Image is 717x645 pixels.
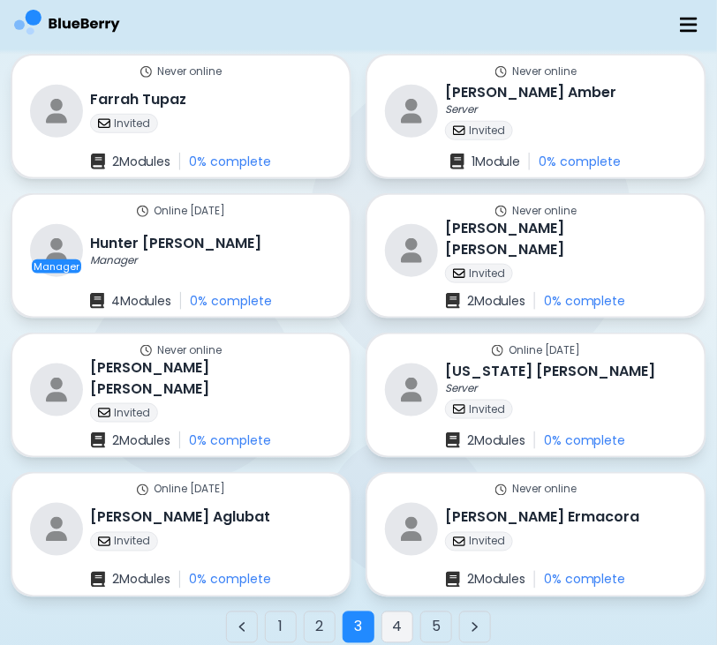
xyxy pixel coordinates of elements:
[446,572,460,588] img: enrollments
[90,507,270,529] h3: [PERSON_NAME] Aglubat
[190,293,272,309] p: 0 % complete
[366,472,706,597] a: online statusNever onlinerestaurant[PERSON_NAME] ErmacorainvitedInvitedenrollments2Modules0% comp...
[366,54,706,179] a: online statusNever onlinerestaurant[PERSON_NAME] AmberServerinvitedInvitedenrollments1Module0% co...
[446,432,460,448] img: enrollments
[385,503,438,556] img: restaurant
[90,357,332,400] h3: [PERSON_NAME] [PERSON_NAME]
[137,484,148,496] img: online status
[91,432,105,448] img: enrollments
[385,364,438,416] img: restaurant
[469,402,505,416] p: Invited
[450,154,464,169] img: enrollments
[492,345,503,356] img: online status
[453,536,465,548] img: invited
[140,66,152,78] img: online status
[98,536,110,548] img: invited
[112,154,170,169] p: 2 Module s
[472,154,520,169] p: 1 Module
[30,224,83,277] img: restaurant
[226,611,258,643] button: Previous page
[381,611,413,643] button: Go to page 4
[467,432,525,448] p: 2 Module s
[112,572,170,588] p: 2 Module s
[544,432,626,448] p: 0 % complete
[512,204,577,218] p: Never online
[512,64,577,79] p: Never online
[98,407,110,419] img: invited
[467,572,525,588] p: 2 Module s
[90,233,261,254] h3: Hunter [PERSON_NAME]
[495,66,507,78] img: online status
[11,333,351,458] a: online statusNever onlinerestaurant[PERSON_NAME] [PERSON_NAME]invitedInvitedenrollments2Modules0%...
[137,206,148,217] img: online status
[420,611,452,643] button: Go to page 5
[114,535,150,549] p: Invited
[189,432,271,448] p: 0 % complete
[90,89,187,110] h3: Farrah Tupaz
[90,253,137,267] p: Manager
[469,535,505,549] p: Invited
[11,193,351,319] a: online statusOnline [DATE]restaurantManagerHunter [PERSON_NAME]Managerenrollments4Modules0% complete
[445,381,477,395] p: Server
[304,611,336,643] button: Go to page 2
[459,611,491,643] button: Next page
[90,293,104,309] img: enrollments
[469,266,505,281] p: Invited
[157,343,222,357] p: Never online
[445,218,687,260] h3: [PERSON_NAME] [PERSON_NAME]
[453,124,465,137] img: invited
[512,483,577,497] p: Never online
[30,503,83,556] img: restaurant
[265,611,297,643] button: Go to page 1
[189,572,271,588] p: 0 % complete
[112,432,170,448] p: 2 Module s
[30,364,83,416] img: restaurant
[467,293,525,309] p: 2 Module s
[30,85,83,138] img: restaurant
[469,124,505,138] p: Invited
[34,261,79,272] p: Manager
[446,293,460,309] img: enrollments
[154,204,225,218] p: Online [DATE]
[453,403,465,416] img: invited
[111,293,171,309] p: 4 Module s
[445,82,616,103] h3: [PERSON_NAME] Amber
[544,293,626,309] p: 0 % complete
[91,154,105,169] img: enrollments
[544,572,626,588] p: 0 % complete
[445,507,639,529] h3: [PERSON_NAME] Ermacora
[98,117,110,130] img: invited
[385,85,438,138] img: restaurant
[366,193,706,319] a: online statusNever onlinerestaurant[PERSON_NAME] [PERSON_NAME]invitedInvitedenrollments2Modules0%...
[385,224,438,277] img: restaurant
[509,343,580,357] p: Online [DATE]
[539,154,621,169] p: 0 % complete
[11,54,351,179] a: online statusNever onlinerestaurantFarrah TupazinvitedInvitedenrollments2Modules0% complete
[91,572,105,588] img: enrollments
[154,483,225,497] p: Online [DATE]
[140,345,152,356] img: online status
[680,15,698,35] img: hamburger
[495,484,507,496] img: online status
[114,406,150,420] p: Invited
[343,611,374,643] button: Go to page 3
[495,206,507,217] img: online status
[157,64,222,79] p: Never online
[189,154,271,169] p: 0 % complete
[114,116,150,131] p: Invited
[445,361,655,382] h3: [US_STATE] [PERSON_NAME]
[366,333,706,458] a: online statusOnline [DATE]restaurant[US_STATE] [PERSON_NAME]ServerinvitedInvitedenrollments2Modul...
[11,472,351,597] a: online statusOnline [DATE]restaurant[PERSON_NAME] AglubatinvitedInvitedenrollments2Modules0% comp...
[445,102,477,116] p: Server
[453,267,465,280] img: invited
